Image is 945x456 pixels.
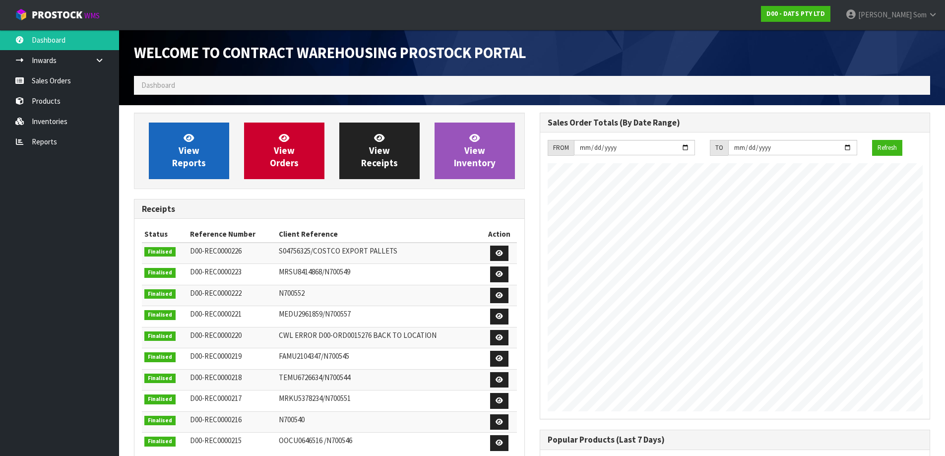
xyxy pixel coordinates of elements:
a: ViewReports [149,123,229,179]
span: OOCU0646516 /N700546 [279,436,352,445]
span: Finalised [144,331,176,341]
span: MEDU2961859/N700557 [279,309,351,319]
div: TO [710,140,728,156]
span: Dashboard [141,80,175,90]
h3: Popular Products (Last 7 Days) [548,435,923,445]
span: MRSU8414868/N700549 [279,267,350,276]
span: Finalised [144,394,176,404]
span: D00-REC0000222 [190,288,242,298]
a: ViewReceipts [339,123,420,179]
th: Reference Number [188,226,277,242]
span: TEMU6726634/N700544 [279,373,350,382]
span: D00-REC0000226 [190,246,242,256]
small: WMS [84,11,100,20]
strong: D00 - DATS PTY LTD [766,9,825,18]
span: MRKU5378234/N700551 [279,393,351,403]
span: D00-REC0000221 [190,309,242,319]
th: Action [482,226,517,242]
span: ProStock [32,8,82,21]
span: D00-REC0000216 [190,415,242,424]
a: ViewInventory [435,123,515,179]
span: Finalised [144,437,176,447]
span: View Orders [270,132,299,169]
span: CWL ERROR D00-ORD0015276 BACK TO LOCATION [279,330,437,340]
span: Finalised [144,268,176,278]
span: Finalised [144,352,176,362]
span: View Inventory [454,132,496,169]
span: D00-REC0000218 [190,373,242,382]
th: Client Reference [276,226,482,242]
span: FAMU2104347/N700545 [279,351,349,361]
span: S04756325/COSTCO EXPORT PALLETS [279,246,397,256]
span: D00-REC0000223 [190,267,242,276]
h3: Sales Order Totals (By Date Range) [548,118,923,128]
th: Status [142,226,188,242]
span: Finalised [144,289,176,299]
span: [PERSON_NAME] [858,10,912,19]
div: FROM [548,140,574,156]
span: Finalised [144,374,176,384]
span: Finalised [144,416,176,426]
span: Finalised [144,247,176,257]
a: ViewOrders [244,123,324,179]
span: D00-REC0000215 [190,436,242,445]
span: View Receipts [361,132,398,169]
h3: Receipts [142,204,517,214]
span: D00-REC0000219 [190,351,242,361]
span: Finalised [144,310,176,320]
span: Welcome to Contract Warehousing ProStock Portal [134,43,526,62]
img: cube-alt.png [15,8,27,21]
button: Refresh [872,140,902,156]
span: Som [913,10,927,19]
span: N700540 [279,415,305,424]
span: View Reports [172,132,206,169]
span: N700552 [279,288,305,298]
span: D00-REC0000217 [190,393,242,403]
span: D00-REC0000220 [190,330,242,340]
